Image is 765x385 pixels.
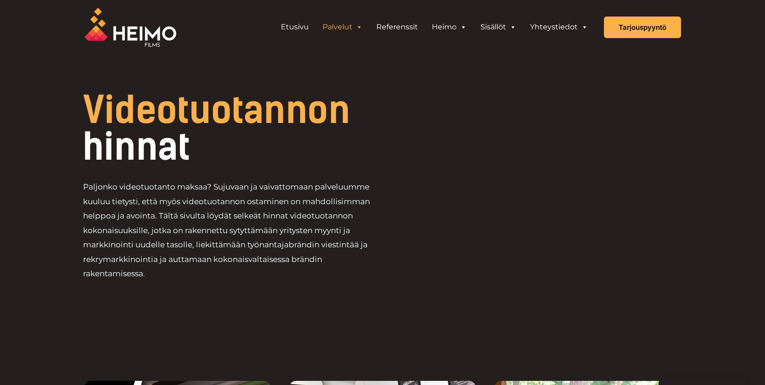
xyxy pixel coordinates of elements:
span: Videotuotannon [83,88,350,132]
aside: Header Widget 1 [269,18,599,36]
a: Heimo [425,18,474,36]
a: Tarjouspyyntö [604,17,681,38]
a: Yhteystiedot [523,18,595,36]
a: Sisällöt [474,18,523,36]
img: Heimo Filmsin logo [84,8,176,47]
a: Etusivu [274,18,316,36]
a: Referenssit [369,18,425,36]
p: Paljonko videotuotanto maksaa? Sujuvaan ja vaivattomaan palveluumme kuuluu tietysti, että myös vi... [83,180,383,281]
a: Palvelut [316,18,369,36]
h1: hinnat [83,92,445,165]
